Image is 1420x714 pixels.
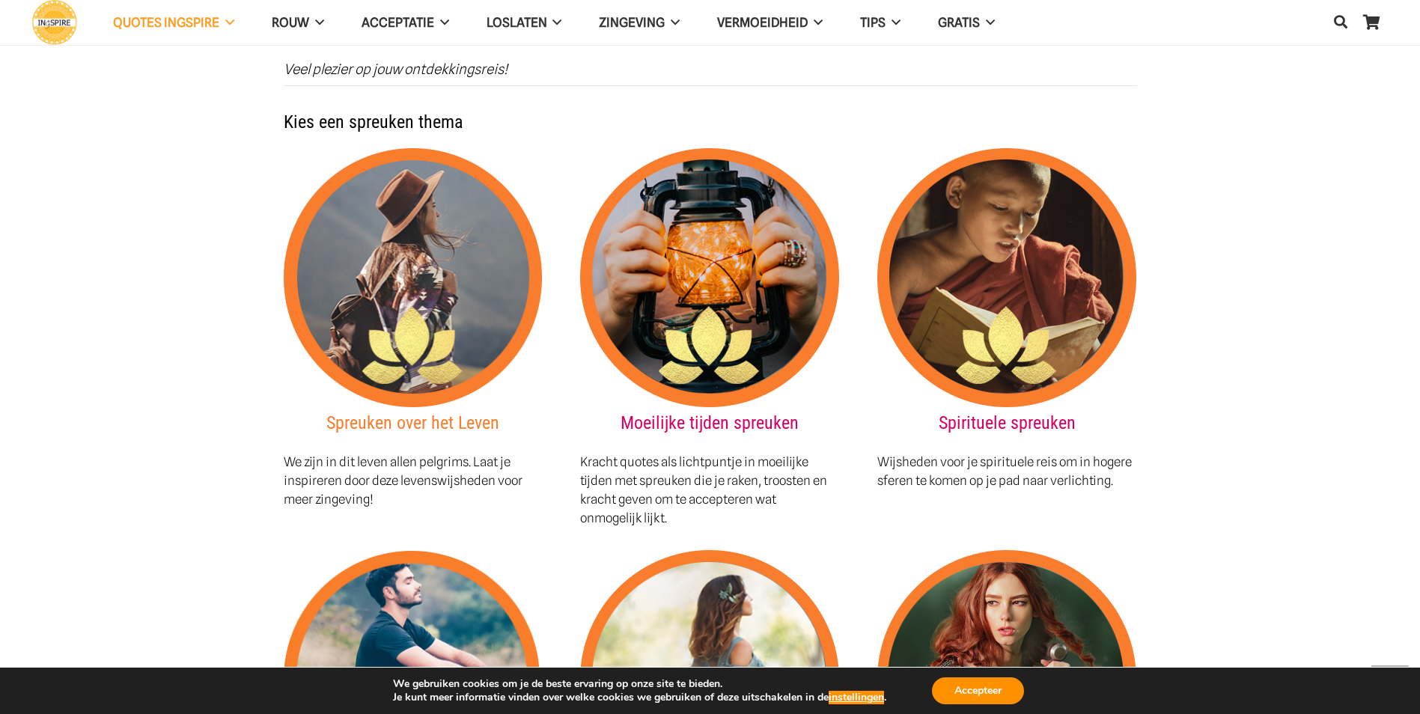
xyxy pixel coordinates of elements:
a: Zoeken [1326,4,1356,40]
a: Zingeving [580,4,698,42]
img: Wijsheden en spreuken over het leven van Ingspire met wijsheden voor meer zingeving in je leven [284,148,543,407]
a: Acceptatie [343,4,468,42]
a: Terug naar top [1371,665,1409,703]
p: We gebruiken cookies om je de beste ervaring op onze site te bieden. [393,677,886,691]
span: VERMOEIDHEID [717,15,808,30]
a: TIPS [841,4,919,42]
p: Kracht quotes als lichtpuntje in moeilijke tijden met spreuken die je raken, troosten en kracht g... [580,453,839,528]
a: Moeilijke tijden spreuken [621,412,799,433]
a: ROUW [253,4,343,42]
a: VERMOEIDHEID [698,4,841,42]
p: We zijn in dit leven allen pelgrims. Laat je inspireren door deze levenswijsheden voor meer zinge... [284,453,543,509]
p: Wijsheden voor je spirituele reis om in hogere sferen te komen op je pad naar verlichting. [877,453,1136,490]
a: Spirituele spreuken [939,412,1076,433]
p: Je kunt meer informatie vinden over welke cookies we gebruiken of deze uitschakelen in de . [393,691,886,704]
em: Veel plezier op jouw ontdekkingsreis! [284,61,508,77]
button: instellingen [829,691,884,704]
span: TIPS [860,15,886,30]
span: GRATIS [938,15,980,30]
span: Zingeving [599,15,665,30]
a: QUOTES INGSPIRE [94,4,253,42]
a: GRATIS [919,4,1014,42]
h2: Kies een spreuken thema [284,93,1137,133]
span: QUOTES INGSPIRE [113,15,219,30]
span: Loslaten [487,15,547,30]
a: Spreuken over het Leven [326,412,499,433]
a: Loslaten [468,4,581,42]
button: Accepteer [932,677,1024,704]
img: lichtpuntjes voor in donkere tijden [580,148,839,407]
img: Spirituele wijsheden van Ingspire het zingevingsplatform voor spirituele diepgang [877,148,1136,407]
span: ROUW [272,15,309,30]
span: Acceptatie [362,15,434,30]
